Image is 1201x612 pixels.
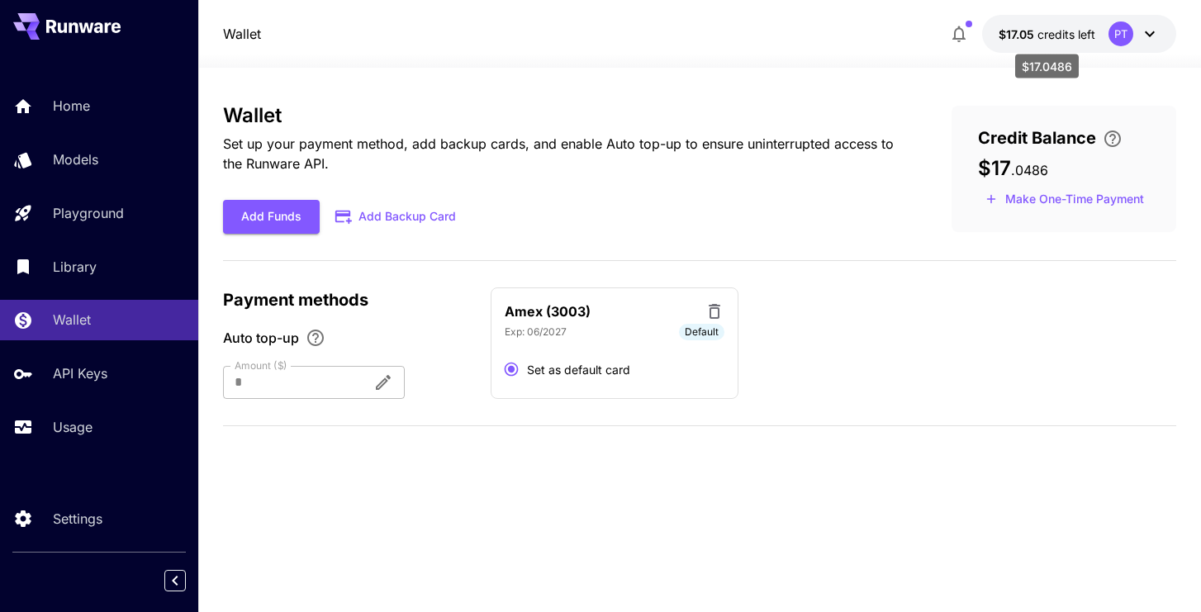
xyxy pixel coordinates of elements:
div: $17.0486 [999,26,1095,43]
button: Collapse sidebar [164,570,186,591]
label: Amount ($) [235,358,287,372]
span: Default [679,325,724,339]
nav: breadcrumb [223,24,261,44]
span: Auto top-up [223,328,299,348]
a: Wallet [223,24,261,44]
p: Wallet [53,310,91,330]
p: API Keys [53,363,107,383]
span: Credit Balance [978,126,1096,150]
span: . 0486 [1011,162,1048,178]
div: Collapse sidebar [177,566,198,595]
p: Playground [53,203,124,223]
p: Set up your payment method, add backup cards, and enable Auto top-up to ensure uninterrupted acce... [223,134,898,173]
div: $17.0486 [1015,55,1079,78]
h3: Wallet [223,104,898,127]
span: $17.05 [999,27,1037,41]
p: Settings [53,509,102,529]
span: credits left [1037,27,1095,41]
p: Usage [53,417,93,437]
span: $17 [978,156,1011,180]
p: Home [53,96,90,116]
button: $17.0486PT [982,15,1176,53]
button: Enable Auto top-up to ensure uninterrupted service. We'll automatically bill the chosen amount wh... [299,328,332,348]
p: Models [53,149,98,169]
span: Set as default card [527,361,630,378]
p: Payment methods [223,287,471,312]
p: Exp: 06/2027 [505,325,567,339]
div: PT [1108,21,1133,46]
p: Amex (3003) [505,301,591,321]
button: Add Backup Card [320,201,473,233]
button: Enter your card details and choose an Auto top-up amount to avoid service interruptions. We'll au... [1096,129,1129,149]
p: Library [53,257,97,277]
button: Make a one-time, non-recurring payment [978,187,1151,212]
button: Add Funds [223,200,320,234]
